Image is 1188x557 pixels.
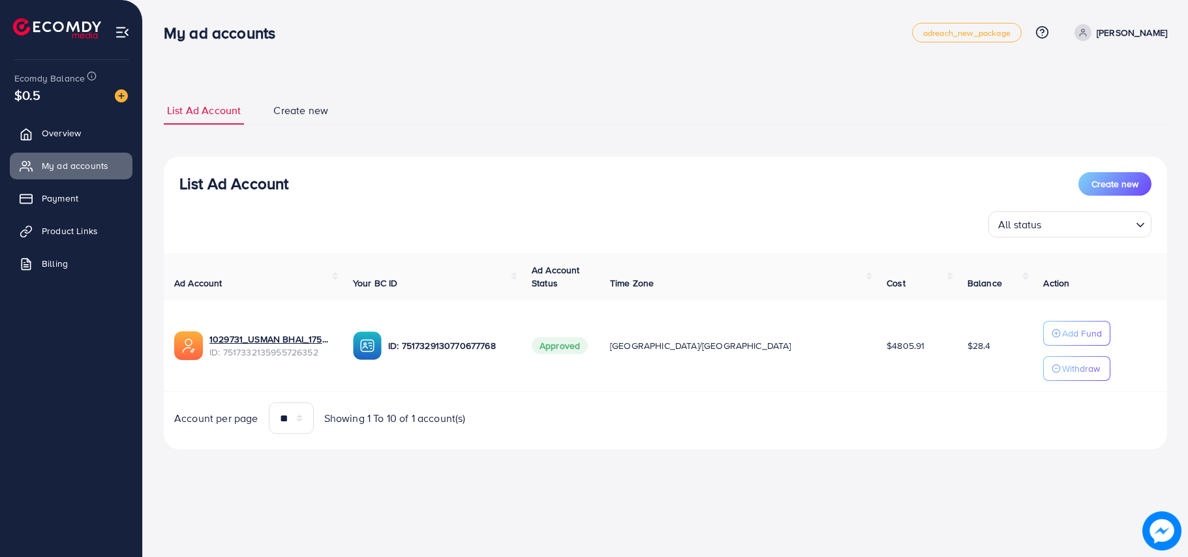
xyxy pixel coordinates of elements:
[967,339,991,352] span: $28.4
[174,277,222,290] span: Ad Account
[167,103,241,118] span: List Ad Account
[174,331,203,360] img: ic-ads-acc.e4c84228.svg
[209,333,332,346] a: 1029731_USMAN BHAI_1750265294610
[115,25,130,40] img: menu
[610,277,654,290] span: Time Zone
[324,411,466,426] span: Showing 1 To 10 of 1 account(s)
[1069,24,1167,41] a: [PERSON_NAME]
[1062,325,1102,341] p: Add Fund
[1043,277,1069,290] span: Action
[912,23,1022,42] a: adreach_new_package
[10,218,132,244] a: Product Links
[353,277,398,290] span: Your BC ID
[273,103,328,118] span: Create new
[1062,361,1100,376] p: Withdraw
[988,211,1151,237] div: Search for option
[1078,172,1151,196] button: Create new
[179,174,288,193] h3: List Ad Account
[532,337,588,354] span: Approved
[164,23,286,42] h3: My ad accounts
[996,215,1044,234] span: All status
[10,120,132,146] a: Overview
[1043,321,1110,346] button: Add Fund
[353,331,382,360] img: ic-ba-acc.ded83a64.svg
[1046,213,1131,234] input: Search for option
[1142,511,1181,550] img: image
[42,192,78,205] span: Payment
[14,85,41,104] span: $0.5
[887,277,906,290] span: Cost
[1043,356,1110,381] button: Withdraw
[10,185,132,211] a: Payment
[14,72,85,85] span: Ecomdy Balance
[610,339,791,352] span: [GEOGRAPHIC_DATA]/[GEOGRAPHIC_DATA]
[10,250,132,277] a: Billing
[967,277,1002,290] span: Balance
[10,153,132,179] a: My ad accounts
[174,411,258,426] span: Account per page
[1091,177,1138,190] span: Create new
[42,257,68,270] span: Billing
[1097,25,1167,40] p: [PERSON_NAME]
[887,339,924,352] span: $4805.91
[532,263,580,290] span: Ad Account Status
[209,346,332,359] span: ID: 7517332135955726352
[115,89,128,102] img: image
[42,224,98,237] span: Product Links
[388,338,511,354] p: ID: 7517329130770677768
[209,333,332,359] div: <span class='underline'>1029731_USMAN BHAI_1750265294610</span></br>7517332135955726352
[42,127,81,140] span: Overview
[13,18,101,38] img: logo
[923,29,1011,37] span: adreach_new_package
[42,159,108,172] span: My ad accounts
